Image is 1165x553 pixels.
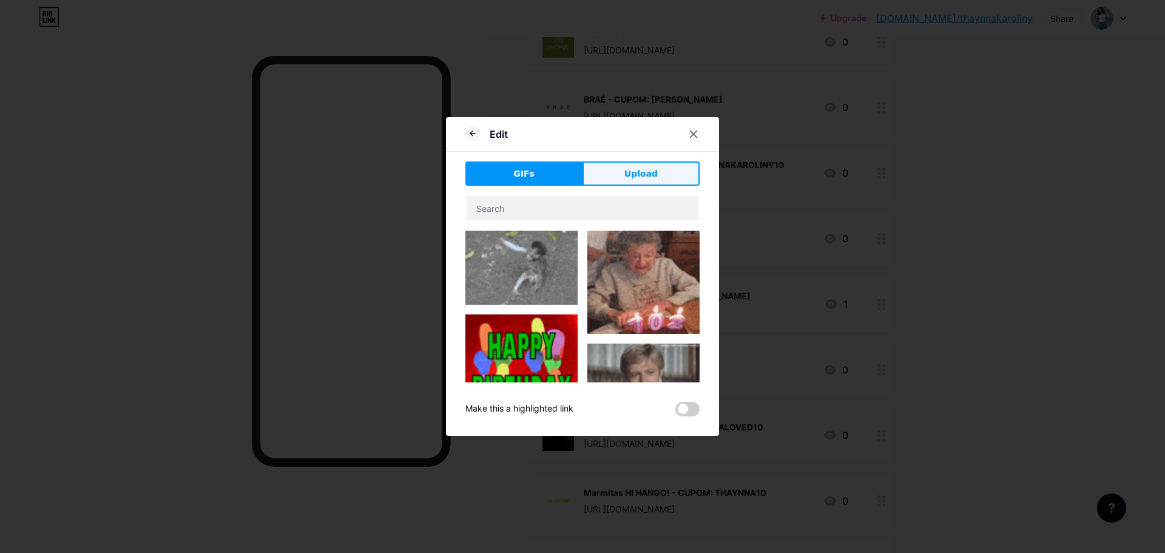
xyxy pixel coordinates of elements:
img: Gihpy [587,231,700,334]
img: Gihpy [587,344,700,407]
div: Edit [490,127,508,141]
button: GIFs [465,161,582,186]
div: Make this a highlighted link [465,402,573,416]
img: Gihpy [465,231,578,305]
button: Upload [582,161,700,186]
span: Upload [624,168,658,180]
img: Gihpy [465,314,578,427]
span: GIFs [513,168,535,180]
input: Search [466,196,699,220]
